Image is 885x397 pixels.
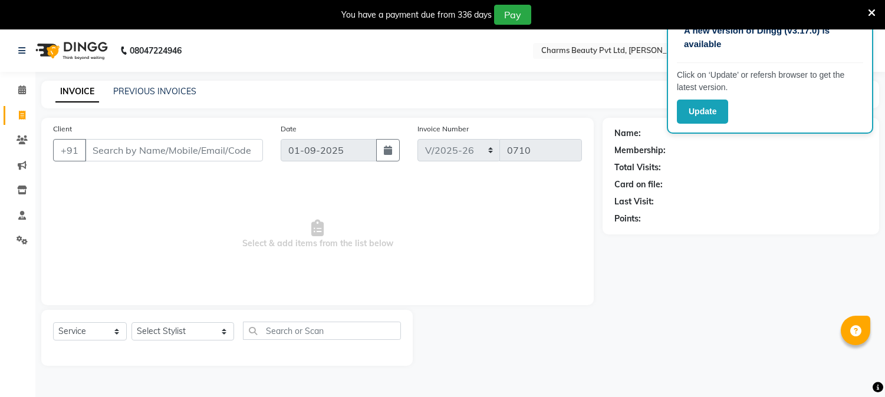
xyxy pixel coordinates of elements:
[494,5,531,25] button: Pay
[113,86,196,97] a: PREVIOUS INVOICES
[243,322,401,340] input: Search or Scan
[53,124,72,134] label: Client
[614,213,641,225] div: Points:
[614,127,641,140] div: Name:
[614,196,654,208] div: Last Visit:
[53,176,582,293] span: Select & add items from the list below
[835,350,873,385] iframe: chat widget
[614,144,666,157] div: Membership:
[341,9,492,21] div: You have a payment due from 336 days
[281,124,297,134] label: Date
[684,24,856,51] p: A new version of Dingg (v3.17.0) is available
[614,161,661,174] div: Total Visits:
[417,124,469,134] label: Invoice Number
[130,34,182,67] b: 08047224946
[55,81,99,102] a: INVOICE
[85,139,263,161] input: Search by Name/Mobile/Email/Code
[677,69,863,94] p: Click on ‘Update’ or refersh browser to get the latest version.
[53,139,86,161] button: +91
[677,100,728,124] button: Update
[30,34,111,67] img: logo
[614,178,663,191] div: Card on file:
